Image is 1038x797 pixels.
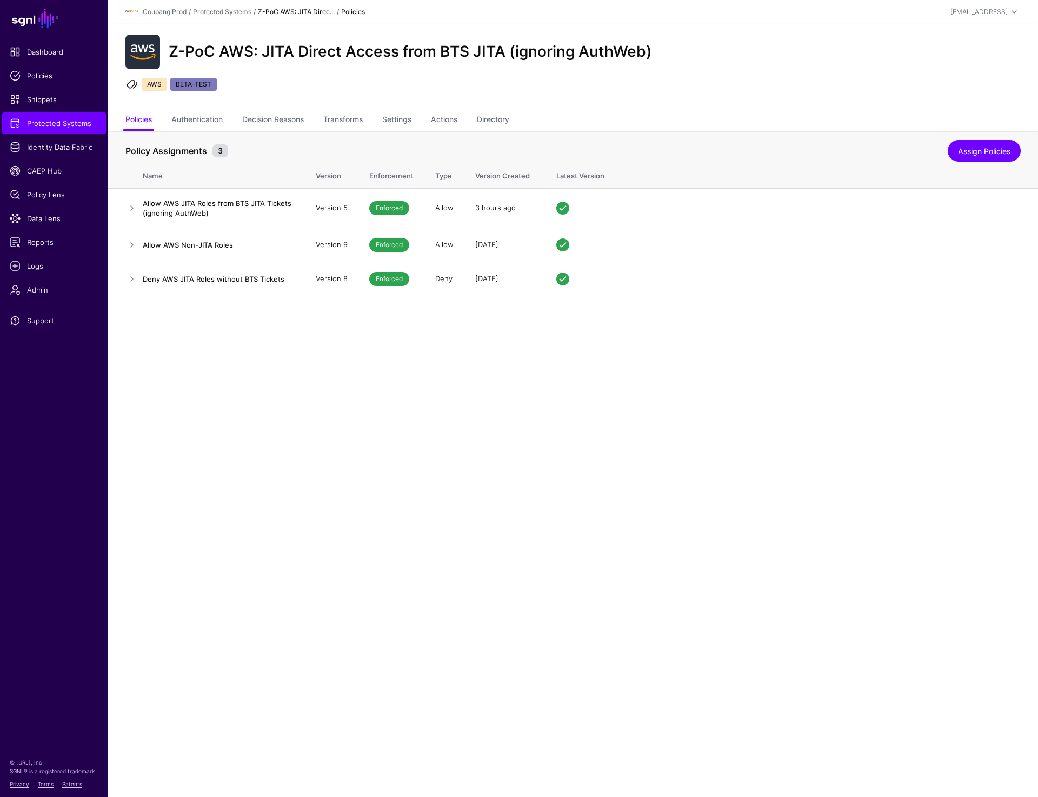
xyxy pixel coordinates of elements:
[369,238,409,252] span: Enforced
[123,144,210,157] span: Policy Assignments
[2,136,106,158] a: Identity Data Fabric
[187,7,193,17] div: /
[424,262,464,296] td: Deny
[305,262,358,296] td: Version 8
[2,41,106,63] a: Dashboard
[475,203,516,212] span: 3 hours ago
[948,140,1021,162] a: Assign Policies
[10,767,98,775] p: SGNL® is a registered trademark
[258,8,335,16] strong: Z-PoC AWS: JITA Direc...
[2,231,106,253] a: Reports
[143,198,294,218] h4: Allow AWS JITA Roles from BTS JITA Tickets (ignoring AuthWeb)
[358,160,424,188] th: Enforcement
[125,110,152,131] a: Policies
[10,261,98,271] span: Logs
[2,65,106,87] a: Policies
[477,110,509,131] a: Directory
[10,189,98,200] span: Policy Lens
[143,240,294,250] h4: Allow AWS Non-JITA Roles
[10,142,98,152] span: Identity Data Fabric
[424,160,464,188] th: Type
[2,89,106,110] a: Snippets
[143,160,305,188] th: Name
[10,758,98,767] p: © [URL], Inc
[10,213,98,224] span: Data Lens
[10,237,98,248] span: Reports
[335,7,341,17] div: /
[169,43,652,61] h2: Z-PoC AWS: JITA Direct Access from BTS JITA (ignoring AuthWeb)
[323,110,363,131] a: Transforms
[2,184,106,205] a: Policy Lens
[6,6,102,30] a: SGNL
[251,7,258,17] div: /
[10,781,29,787] a: Privacy
[143,8,187,16] a: Coupang Prod
[10,315,98,326] span: Support
[10,118,98,129] span: Protected Systems
[170,78,217,91] span: BETA-TEST
[305,188,358,228] td: Version 5
[142,78,167,91] span: AWS
[125,5,138,18] img: svg+xml;base64,PHN2ZyBpZD0iTG9nbyIgeG1sbnM9Imh0dHA6Ly93d3cudzMub3JnLzIwMDAvc3ZnIiB3aWR0aD0iMTIxLj...
[2,160,106,182] a: CAEP Hub
[369,201,409,215] span: Enforced
[10,70,98,81] span: Policies
[382,110,411,131] a: Settings
[2,112,106,134] a: Protected Systems
[212,144,228,157] small: 3
[369,272,409,286] span: Enforced
[38,781,54,787] a: Terms
[125,35,160,69] img: svg+xml;base64,PHN2ZyB3aWR0aD0iNjQiIGhlaWdodD0iNjQiIHZpZXdCb3g9IjAgMCA2NCA2NCIgZmlsbD0ibm9uZSIgeG...
[10,47,98,57] span: Dashboard
[305,228,358,262] td: Version 9
[2,208,106,229] a: Data Lens
[62,781,82,787] a: Patents
[242,110,304,131] a: Decision Reasons
[2,279,106,301] a: Admin
[10,94,98,105] span: Snippets
[143,274,294,284] h4: Deny AWS JITA Roles without BTS Tickets
[475,274,498,283] span: [DATE]
[424,228,464,262] td: Allow
[10,284,98,295] span: Admin
[2,255,106,277] a: Logs
[950,7,1008,17] div: [EMAIL_ADDRESS]
[10,165,98,176] span: CAEP Hub
[545,160,1038,188] th: Latest Version
[193,8,251,16] a: Protected Systems
[424,188,464,228] td: Allow
[431,110,457,131] a: Actions
[464,160,545,188] th: Version Created
[475,240,498,249] span: [DATE]
[171,110,223,131] a: Authentication
[341,8,365,16] strong: Policies
[305,160,358,188] th: Version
